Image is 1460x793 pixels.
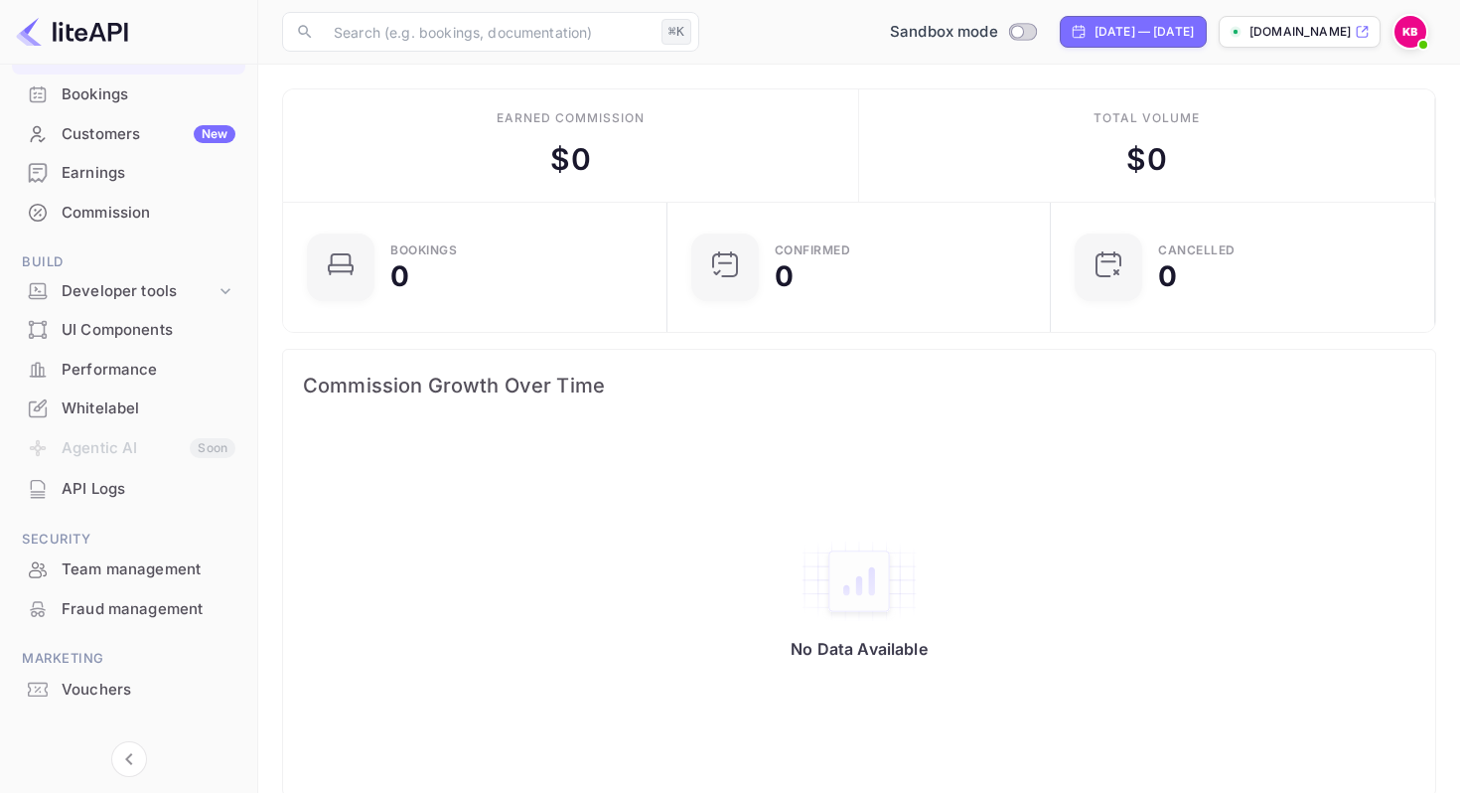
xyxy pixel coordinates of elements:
div: Team management [62,558,235,581]
a: UI Components [12,311,245,348]
div: Switch to Production mode [882,21,1044,44]
div: Developer tools [62,280,216,303]
div: Earnings [62,162,235,185]
div: Vouchers [62,679,235,702]
a: API Logs [12,470,245,507]
div: Click to change the date range period [1060,16,1207,48]
img: empty-state-table2.svg [800,540,919,623]
img: LiteAPI logo [16,16,128,48]
div: $ 0 [1126,137,1166,182]
span: Build [12,251,245,273]
div: Commission [62,202,235,225]
a: Home [12,37,245,74]
div: Performance [62,359,235,382]
p: No Data Available [791,639,928,659]
div: UI Components [12,311,245,350]
a: Bookings [12,76,245,112]
div: Confirmed [775,244,851,256]
p: [DOMAIN_NAME] [1249,23,1351,41]
div: API Logs [12,470,245,509]
div: Team management [12,551,245,589]
img: Kyle Bromont [1394,16,1426,48]
div: Bookings [390,244,457,256]
div: Earnings [12,154,245,193]
div: Developer tools [12,274,245,309]
div: [DATE] — [DATE] [1095,23,1194,41]
div: API Logs [62,478,235,501]
div: Fraud management [12,590,245,629]
a: Vouchers [12,671,245,708]
div: 0 [775,262,794,290]
span: Marketing [12,648,245,670]
div: Bookings [12,76,245,114]
div: CustomersNew [12,115,245,154]
a: Whitelabel [12,390,245,426]
a: CustomersNew [12,115,245,152]
div: New [194,125,235,143]
div: Bookings [62,83,235,106]
div: Commission [12,194,245,233]
div: Customers [62,123,235,146]
span: Security [12,529,245,551]
div: Total volume [1094,109,1200,127]
span: Sandbox mode [890,21,998,44]
div: Whitelabel [12,390,245,428]
div: CANCELLED [1158,244,1236,256]
div: Fraud management [62,598,235,621]
input: Search (e.g. bookings, documentation) [322,12,654,52]
div: Vouchers [12,671,245,710]
div: Earned commission [497,109,644,127]
div: 0 [390,262,409,290]
a: Commission [12,194,245,231]
div: $ 0 [550,137,590,182]
div: 0 [1158,262,1177,290]
div: Performance [12,351,245,390]
div: Whitelabel [62,397,235,420]
a: Earnings [12,154,245,191]
a: Fraud management [12,590,245,627]
a: Team management [12,551,245,587]
button: Collapse navigation [111,741,147,777]
a: Performance [12,351,245,388]
span: Commission Growth Over Time [303,370,1415,401]
div: ⌘K [661,19,691,45]
div: UI Components [62,319,235,342]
